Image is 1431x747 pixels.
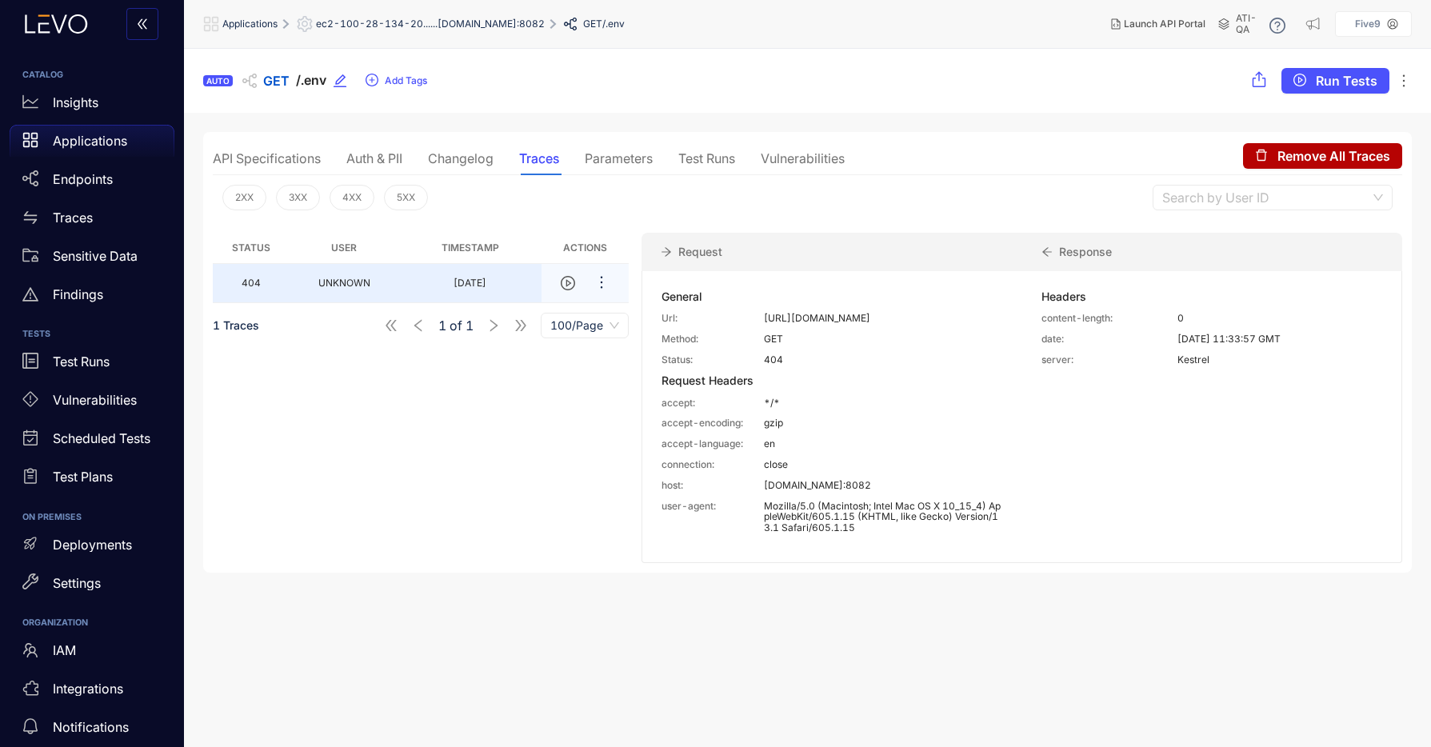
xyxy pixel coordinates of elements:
[1124,18,1205,30] span: Launch API Portal
[263,74,290,88] span: GET
[642,233,1021,271] div: Request
[550,314,619,338] span: 100/Page
[10,529,174,567] a: Deployments
[10,240,174,278] a: Sensitive Data
[53,210,93,225] p: Traces
[53,249,138,263] p: Sensitive Data
[213,233,290,264] th: Status
[764,480,1002,491] p: [DOMAIN_NAME]:8082
[22,210,38,226] span: swap
[235,192,254,203] span: 2XX
[662,480,764,491] p: host:
[10,278,174,317] a: Findings
[53,576,101,590] p: Settings
[22,618,162,628] h6: ORGANIZATION
[602,18,625,30] span: /.env
[1041,246,1053,258] span: arrow-left
[764,417,1002,429] p: gzip
[22,330,162,339] h6: TESTS
[10,202,174,240] a: Traces
[662,334,764,345] p: Method:
[10,567,174,605] a: Settings
[594,274,610,293] span: ellipsis
[126,8,158,40] button: double-left
[318,277,370,289] span: UNKNOWN
[764,459,1002,470] p: close
[399,233,542,264] th: Timestamp
[203,75,233,86] div: AUTO
[397,192,415,203] span: 5XX
[662,397,764,409] p: accept:
[519,151,559,166] div: Traces
[662,354,764,366] p: Status:
[10,461,174,500] a: Test Plans
[542,233,630,264] th: Actions
[593,270,610,296] button: ellipsis
[53,431,150,445] p: Scheduled Tests
[53,95,98,110] p: Insights
[1177,334,1382,345] p: [DATE] 11:33:57 GMT
[561,276,575,290] span: play-circle
[10,634,174,673] a: IAM
[662,374,1002,387] div: Request Headers
[438,318,474,333] span: of
[662,459,764,470] p: connection:
[53,393,137,407] p: Vulnerabilities
[1177,313,1382,324] p: 0
[53,469,113,484] p: Test Plans
[10,423,174,461] a: Scheduled Tests
[53,134,127,148] p: Applications
[764,354,1002,366] p: 404
[662,417,764,429] p: accept-encoding:
[53,172,113,186] p: Endpoints
[222,18,278,30] span: Applications
[583,18,602,30] span: GET
[1022,233,1402,271] div: Response
[585,151,653,166] div: Parameters
[53,287,103,302] p: Findings
[1355,18,1381,30] p: Five9
[764,334,1002,345] p: GET
[10,673,174,711] a: Integrations
[764,313,1002,324] p: [URL][DOMAIN_NAME]
[316,18,545,30] span: ec2-100-28-134-20......[DOMAIN_NAME]:8082
[385,75,427,86] span: Add Tags
[22,70,162,80] h6: CATALOG
[333,74,347,88] span: edit
[22,286,38,302] span: warning
[1041,290,1382,303] div: Headers
[289,192,307,203] span: 3XX
[10,86,174,125] a: Insights
[662,501,764,533] p: user-agent:
[365,68,428,94] button: plus-circleAdd Tags
[1177,354,1382,366] p: Kestrel
[428,151,494,166] div: Changelog
[22,642,38,658] span: team
[53,681,123,696] p: Integrations
[764,438,1002,449] p: en
[1255,149,1268,163] span: delete
[53,720,129,734] p: Notifications
[1396,73,1412,89] span: ellipsis
[661,246,672,258] span: arrow-right
[454,278,486,289] div: [DATE]
[10,163,174,202] a: Endpoints
[1041,313,1178,324] p: content-length:
[53,643,76,657] p: IAM
[761,151,845,166] div: Vulnerabilities
[213,264,290,303] td: 404
[296,73,326,88] span: /.env
[764,501,1002,533] p: Mozilla/5.0 (Macintosh; Intel Mac OS X 10_15_4) AppleWebKit/605.1.15 (KHTML, like Gecko) Version/...
[10,385,174,423] a: Vulnerabilities
[10,125,174,163] a: Applications
[22,513,162,522] h6: ON PREMISES
[330,185,374,210] button: 4XX
[136,18,149,32] span: double-left
[1316,74,1377,88] span: Run Tests
[213,151,321,166] div: API Specifications
[346,151,402,166] div: Auth & PII
[342,192,362,203] span: 4XX
[1293,74,1306,88] span: play-circle
[10,346,174,385] a: Test Runs
[290,233,399,264] th: User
